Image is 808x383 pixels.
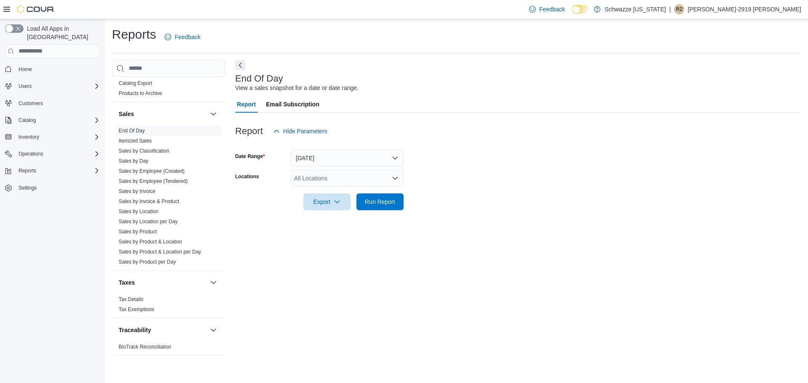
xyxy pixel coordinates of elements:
button: Open list of options [392,175,399,182]
span: Feedback [175,33,200,41]
a: Sales by Invoice [119,188,155,194]
a: Customers [15,98,46,108]
p: [PERSON_NAME]-2919 [PERSON_NAME] [688,4,801,14]
button: Settings [2,182,104,194]
a: Sales by Product [119,229,157,235]
div: Sales [112,126,225,270]
a: Sales by Location [119,209,159,214]
button: Traceability [119,326,207,334]
a: Sales by Invoice & Product [119,198,179,204]
span: End Of Day [119,127,145,134]
a: Catalog Export [119,80,152,86]
a: Products to Archive [119,90,162,96]
button: Operations [2,148,104,160]
a: Settings [15,183,40,193]
span: R2 [676,4,682,14]
span: Inventory [19,134,39,140]
button: Run Report [356,193,404,210]
span: Catalog [15,115,100,125]
span: Sales by Invoice [119,188,155,195]
a: Tax Details [119,296,144,302]
span: Users [19,83,32,90]
a: Tax Exemptions [119,306,154,312]
h1: Reports [112,26,156,43]
button: Customers [2,97,104,109]
div: Products [112,78,225,102]
span: Tax Exemptions [119,306,154,313]
label: Date Range [235,153,265,160]
button: Taxes [119,278,207,287]
h3: End Of Day [235,74,283,84]
a: Sales by Employee (Created) [119,168,185,174]
span: Export [308,193,346,210]
input: Dark Mode [572,5,590,14]
a: Feedback [161,29,204,45]
p: | [669,4,671,14]
h3: Taxes [119,278,135,287]
button: Taxes [208,277,218,288]
a: Sales by Classification [119,148,169,154]
button: Sales [119,110,207,118]
div: Ryan-2919 Stoops [674,4,684,14]
button: Users [2,80,104,92]
span: Sales by Product [119,228,157,235]
span: Catalog Export [119,80,152,87]
span: Sales by Employee (Tendered) [119,178,188,185]
span: Operations [15,149,100,159]
button: Catalog [15,115,39,125]
span: Sales by Location [119,208,159,215]
span: Operations [19,151,43,157]
span: Run Report [365,198,395,206]
span: Users [15,81,100,91]
a: Sales by Product & Location per Day [119,249,201,255]
img: Cova [17,5,55,13]
span: Hide Parameters [283,127,327,135]
a: Sales by Product per Day [119,259,176,265]
button: Reports [15,166,40,176]
span: Load All Apps in [GEOGRAPHIC_DATA] [24,24,100,41]
span: Settings [15,182,100,193]
span: BioTrack Reconciliation [119,343,171,350]
a: Sales by Day [119,158,149,164]
a: Sales by Employee (Tendered) [119,178,188,184]
span: Tax Details [119,296,144,303]
h3: Report [235,126,263,136]
button: Next [235,60,245,70]
button: Sales [208,109,218,119]
label: Locations [235,173,259,180]
button: Home [2,63,104,75]
button: Operations [15,149,47,159]
a: Home [15,64,35,74]
span: Sales by Location per Day [119,218,178,225]
span: Home [15,64,100,74]
span: Sales by Employee (Created) [119,168,185,174]
span: Customers [15,98,100,108]
span: Home [19,66,32,73]
span: Sales by Invoice & Product [119,198,179,205]
button: Users [15,81,35,91]
span: Customers [19,100,43,107]
span: Catalog [19,117,36,124]
h3: Sales [119,110,134,118]
span: Sales by Day [119,158,149,164]
a: Sales by Product & Location [119,239,182,245]
a: End Of Day [119,128,145,134]
button: Inventory [15,132,43,142]
span: Email Subscription [266,96,319,113]
a: Sales by Location per Day [119,219,178,225]
a: Itemized Sales [119,138,152,144]
h3: Traceability [119,326,151,334]
button: Hide Parameters [270,123,331,140]
div: View a sales snapshot for a date or date range. [235,84,359,92]
span: Settings [19,185,37,191]
button: Reports [2,165,104,177]
span: Report [237,96,256,113]
div: Taxes [112,294,225,318]
button: Inventory [2,131,104,143]
span: Reports [15,166,100,176]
